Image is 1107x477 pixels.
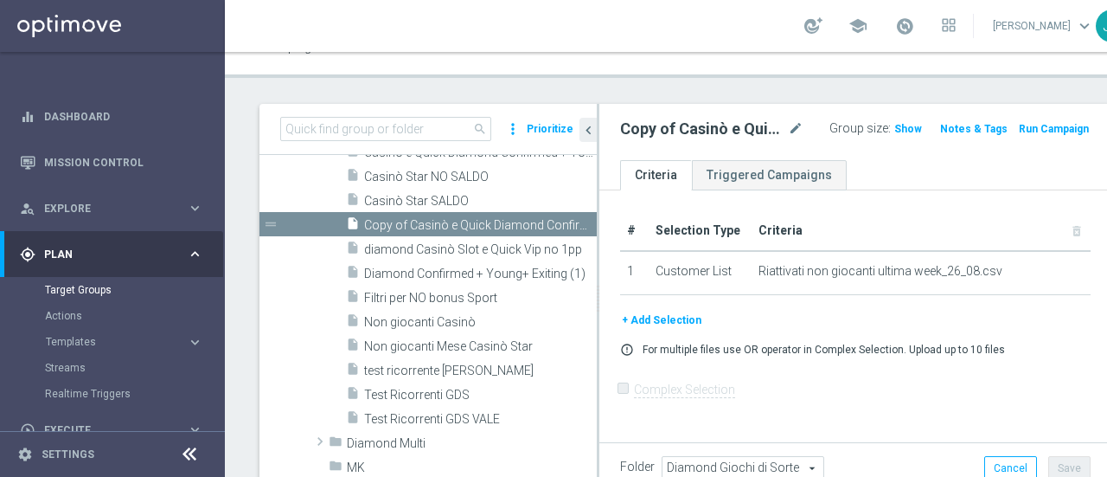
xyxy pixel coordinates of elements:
h2: Copy of Casinò e Quick Diamond Confirmed + Young+ Exiting [620,119,784,139]
i: mode_edit [788,119,803,139]
span: Criteria [758,223,803,237]
span: test ricorrente ross [364,364,597,378]
span: Execute [44,425,187,435]
a: Mission Control [44,139,203,185]
span: Test Ricorrenti GDS [364,388,597,403]
div: Realtime Triggers [45,381,223,407]
button: Notes & Tags [938,119,1009,139]
div: Plan [20,247,187,262]
div: Execute [20,422,187,438]
a: Actions [45,309,180,323]
button: Mission Control [19,156,204,170]
i: insert_drive_file [346,362,360,382]
span: Casin&#xF2; Star SALDO [364,194,597,209]
label: : [888,121,891,136]
i: insert_drive_file [346,241,360,261]
span: Test Ricorrenti GDS VALE [364,412,597,427]
i: keyboard_arrow_right [187,422,203,438]
div: Target Groups [45,277,223,303]
div: Mission Control [20,139,203,185]
span: MK [347,461,597,475]
button: Prioritize [524,118,576,141]
i: insert_drive_file [346,410,360,430]
span: Copy of Casin&#xF2; e Quick Diamond Confirmed &#x2B; Young&#x2B; Exiting [364,218,597,233]
button: play_circle_outline Execute keyboard_arrow_right [19,423,204,437]
i: settings [17,447,33,462]
i: insert_drive_file [346,168,360,188]
span: Plan [44,249,187,260]
label: Folder [620,460,655,474]
button: gps_fixed Plan keyboard_arrow_right [19,248,204,261]
span: Show [894,123,922,135]
i: insert_drive_file [346,386,360,406]
i: folder [329,435,342,454]
span: Diamond Confirmed &#x2B; Young&#x2B; Exiting (1) [364,267,597,281]
div: Templates [46,337,187,347]
i: keyboard_arrow_right [187,334,203,351]
div: Dashboard [20,93,203,139]
a: Realtime Triggers [45,387,180,401]
button: person_search Explore keyboard_arrow_right [19,202,204,216]
a: Settings [42,449,94,460]
button: chevron_left [579,118,597,142]
i: chevron_left [580,122,597,139]
a: [PERSON_NAME]keyboard_arrow_down [991,13,1096,39]
i: insert_drive_file [346,289,360,309]
span: This page is used to create and manage the target groups that define which customers will receive... [263,23,827,54]
i: keyboard_arrow_right [187,200,203,216]
div: Templates [45,329,223,355]
button: Templates keyboard_arrow_right [45,335,204,349]
span: Filtri per NO bonus Sport [364,291,597,306]
input: Quick find group or folder [280,117,491,141]
i: keyboard_arrow_right [187,246,203,262]
i: person_search [20,201,35,216]
span: Explore [44,203,187,214]
div: Actions [45,303,223,329]
button: + Add Selection [620,311,703,330]
span: keyboard_arrow_down [1075,16,1094,35]
p: For multiple files use OR operator in Complex Selection. Upload up to 10 files [643,343,1005,357]
div: Streams [45,355,223,381]
a: Dashboard [44,93,203,139]
i: insert_drive_file [346,338,360,358]
span: Casin&#xF2; Star NO SALDO [364,170,597,184]
div: Explore [20,201,187,216]
span: diamond Casin&#xF2; Slot e Quick Vip no 1pp [364,242,597,257]
i: equalizer [20,109,35,125]
th: Selection Type [649,211,752,251]
i: error_outline [620,343,634,357]
i: insert_drive_file [346,192,360,212]
button: Run Campaign [1017,119,1091,139]
i: play_circle_outline [20,422,35,438]
i: insert_drive_file [346,216,360,236]
i: more_vert [504,117,522,141]
a: Target Groups [45,283,180,297]
span: Non giocanti Casin&#xF2; [364,315,597,330]
span: Templates [46,337,170,347]
i: insert_drive_file [346,265,360,285]
a: Streams [45,361,180,375]
i: gps_fixed [20,247,35,262]
td: Customer List [649,251,752,294]
label: Complex Selection [634,382,735,398]
label: Group size [829,121,888,136]
th: # [620,211,649,251]
span: Non giocanti Mese Casin&#xF2; Star [364,339,597,354]
span: Riattivati non giocanti ultima week_26_08.csv [758,264,1002,279]
span: Diamond Multi [347,436,597,451]
span: school [848,16,867,35]
span: search [473,122,487,136]
a: Criteria [620,160,692,190]
td: 1 [620,251,649,294]
a: Triggered Campaigns [692,160,847,190]
i: insert_drive_file [346,313,360,333]
button: equalizer Dashboard [19,110,204,124]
